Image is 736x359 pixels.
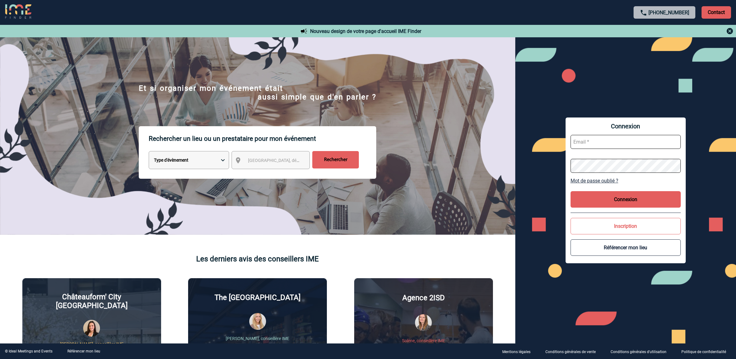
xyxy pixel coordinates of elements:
[502,350,531,354] p: Mentions légales
[611,350,666,354] p: Conditions générales d'utilisation
[571,218,681,234] button: Inscription
[545,350,596,354] p: Conditions générales de vente
[571,239,681,256] button: Référencer mon lieu
[402,338,445,343] p: Solène, conseillère IME
[497,348,540,354] a: Mentions légales
[312,151,359,168] input: Rechercher
[640,9,647,16] img: call-24-px.png
[648,10,689,16] a: [PHONE_NUMBER]
[681,350,726,354] p: Politique de confidentialité
[149,126,376,151] p: Rechercher un lieu ou un prestataire pour mon événement
[571,178,681,184] a: Mot de passe oublié ?
[702,6,731,19] p: Contact
[571,191,681,208] button: Connexion
[67,349,100,353] a: Référencer mon lieu
[226,336,289,341] p: [PERSON_NAME], conseillère IME
[60,342,124,347] p: [PERSON_NAME], conseillère IME
[606,348,676,354] a: Conditions générales d'utilisation
[248,158,334,163] span: [GEOGRAPHIC_DATA], département, région...
[571,135,681,149] input: Email *
[676,348,736,354] a: Politique de confidentialité
[540,348,606,354] a: Conditions générales de vente
[5,349,52,353] div: © Ideal Meetings and Events
[571,122,681,130] span: Connexion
